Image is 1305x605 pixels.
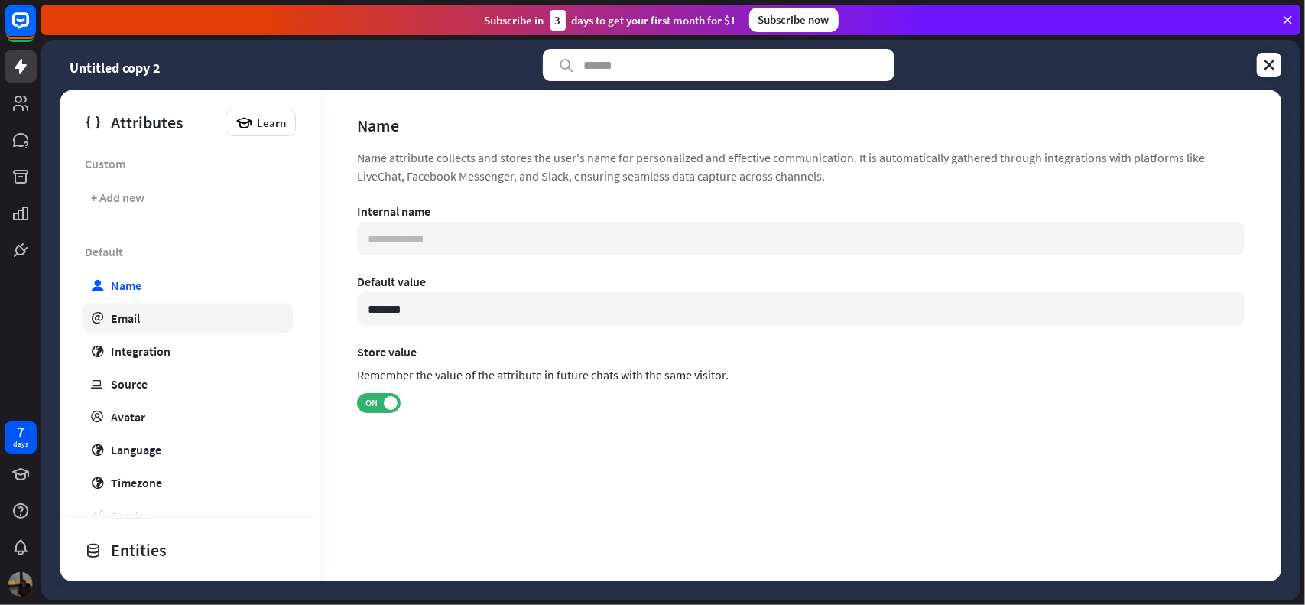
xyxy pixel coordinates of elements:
i: user [91,279,104,291]
i: ip [91,378,103,390]
i: globe [91,444,104,456]
a: profile Avatar [82,402,293,431]
label: Store value [357,344,1245,359]
i: globe [91,477,104,489]
div: Name [111,278,141,293]
div: Timezone [111,475,162,490]
div: Language [111,442,161,457]
span: Custom [85,148,296,179]
div: Name [357,115,399,136]
a: email Email [82,303,293,333]
div: 3 [550,10,566,31]
div: Remember the value of the attribute in future chats with the same visitor. [357,363,1245,390]
div: Attributes [85,109,218,135]
div: Avatar [111,409,145,424]
a: Untitled copy 2 [70,49,161,81]
i: profile [91,411,103,423]
div: + Add new [91,190,144,205]
a: user Name [82,270,293,300]
span: Learn [257,115,286,130]
span: ON [360,397,384,409]
i: gender [91,509,103,522]
a: 7 days [5,421,37,454]
a: globe Timezone [82,467,293,497]
a: globe Language [82,434,293,464]
a: globe Integration [82,336,293,366]
button: Open LiveChat chat widget [12,6,58,52]
div: Default value [357,274,1245,289]
div: Email [111,311,140,326]
div: Gender [111,508,149,523]
div: Subscribe now [749,8,839,32]
a: ip Source [82,369,293,398]
div: Source [111,376,148,392]
i: email [91,312,103,324]
div: Name attribute collects and stores the user's name for personalized and effective communication. ... [357,148,1245,185]
span: Default [85,236,296,267]
i: globe [91,345,104,357]
div: Entities [85,537,288,563]
div: Integration [111,343,170,359]
div: Internal name [357,203,1245,219]
div: days [13,439,28,450]
div: 7 [17,425,24,439]
div: Subscribe in days to get your first month for $1 [485,10,737,31]
a: gender Gender [82,500,293,530]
